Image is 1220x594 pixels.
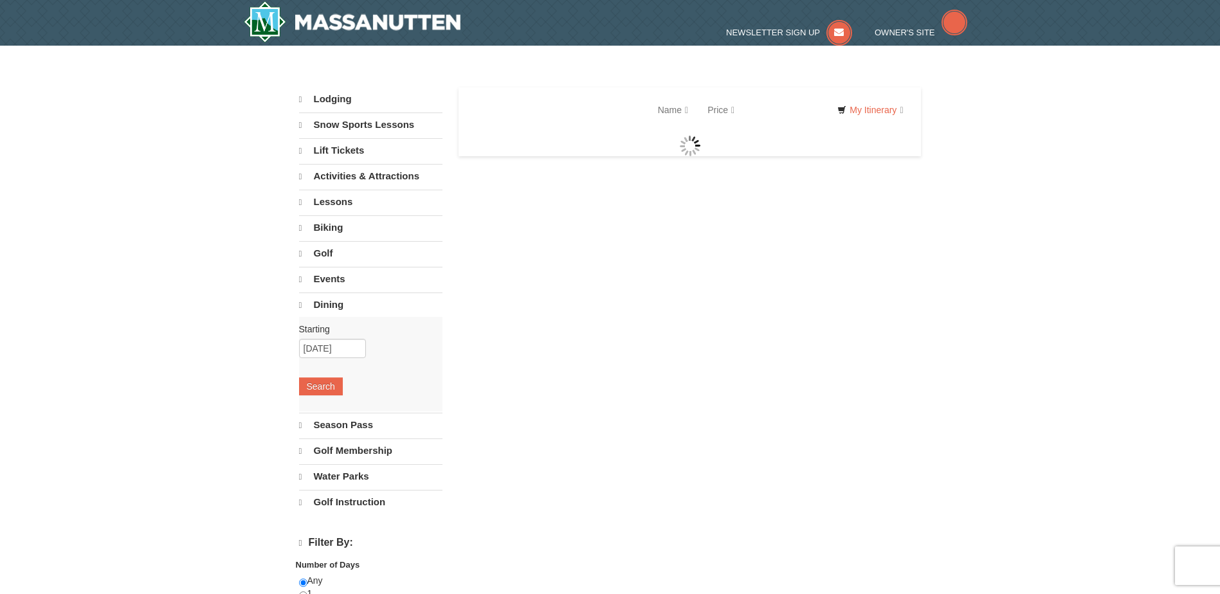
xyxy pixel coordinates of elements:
a: Golf Instruction [299,490,442,514]
a: Season Pass [299,413,442,437]
a: Owner's Site [875,28,967,37]
span: Newsletter Sign Up [726,28,820,37]
a: Lodging [299,87,442,111]
a: Biking [299,215,442,240]
img: wait gif [680,136,700,156]
strong: Number of Days [296,560,360,570]
a: Massanutten Resort [244,1,461,42]
a: Golf Membership [299,438,442,463]
a: Golf [299,241,442,265]
a: Snow Sports Lessons [299,113,442,137]
span: Owner's Site [875,28,935,37]
button: Search [299,377,343,395]
a: Newsletter Sign Up [726,28,852,37]
a: Water Parks [299,464,442,489]
a: Lift Tickets [299,138,442,163]
h4: Filter By: [299,537,442,549]
a: Price [698,97,744,123]
label: Starting [299,323,433,336]
a: Activities & Attractions [299,164,442,188]
img: Massanutten Resort Logo [244,1,461,42]
a: Events [299,267,442,291]
a: My Itinerary [829,100,911,120]
a: Lessons [299,190,442,214]
a: Dining [299,292,442,317]
a: Name [648,97,698,123]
